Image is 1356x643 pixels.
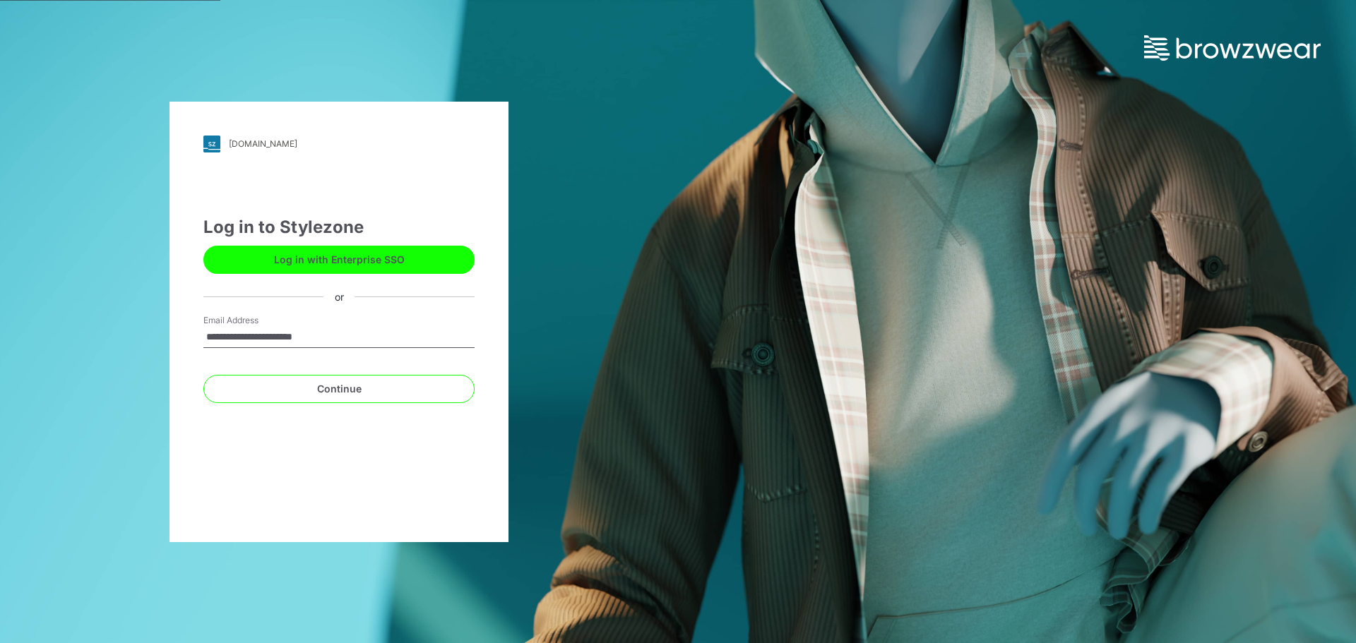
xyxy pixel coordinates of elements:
[203,136,220,152] img: stylezone-logo.562084cfcfab977791bfbf7441f1a819.svg
[229,138,297,149] div: [DOMAIN_NAME]
[203,314,302,327] label: Email Address
[1144,35,1321,61] img: browzwear-logo.e42bd6dac1945053ebaf764b6aa21510.svg
[203,215,475,240] div: Log in to Stylezone
[203,375,475,403] button: Continue
[203,136,475,152] a: [DOMAIN_NAME]
[323,289,355,304] div: or
[203,246,475,274] button: Log in with Enterprise SSO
